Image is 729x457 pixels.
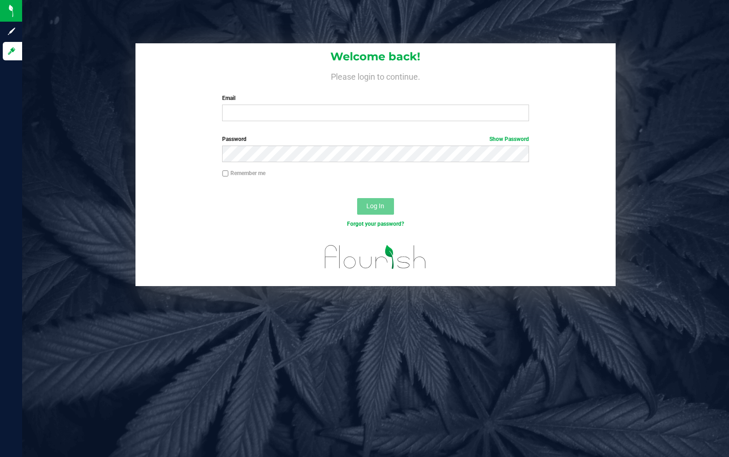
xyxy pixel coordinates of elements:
inline-svg: Sign up [7,27,16,36]
h1: Welcome back! [135,51,616,63]
inline-svg: Log in [7,47,16,56]
input: Remember me [222,170,229,177]
a: Forgot your password? [347,221,404,227]
span: Log In [366,202,384,210]
label: Email [222,94,529,102]
span: Password [222,136,247,142]
h4: Please login to continue. [135,70,616,81]
a: Show Password [489,136,529,142]
button: Log In [357,198,394,215]
label: Remember me [222,169,265,177]
img: flourish_logo.svg [316,238,436,276]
